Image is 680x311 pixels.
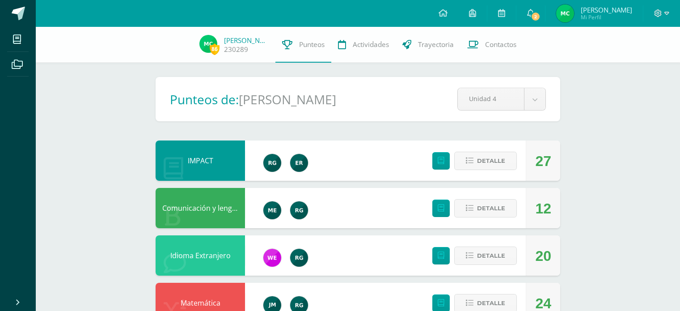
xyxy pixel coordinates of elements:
[454,199,517,217] button: Detalle
[263,201,281,219] img: e5319dee200a4f57f0a5ff00aaca67bb.png
[531,12,541,21] span: 2
[224,36,269,45] a: [PERSON_NAME]
[535,188,551,229] div: 12
[263,249,281,267] img: 8c5e9009d7ac1927ca83db190ae0c641.png
[156,141,245,181] div: IMPACT
[224,45,248,54] a: 230289
[263,154,281,172] img: 24ef3269677dd7dd963c57b86ff4a022.png
[156,188,245,228] div: Comunicación y lenguaje
[290,154,308,172] img: 43406b00e4edbe00e0fe2658b7eb63de.png
[210,43,220,55] span: 86
[454,152,517,170] button: Detalle
[454,247,517,265] button: Detalle
[299,40,325,49] span: Punteos
[469,88,513,109] span: Unidad 4
[331,27,396,63] a: Actividades
[485,40,516,49] span: Contactos
[535,236,551,276] div: 20
[535,141,551,181] div: 27
[170,91,239,108] h1: Punteos de:
[556,4,574,22] img: 091ec1a903fc09464be450537a8867ba.png
[581,13,632,21] span: Mi Perfil
[199,35,217,53] img: 091ec1a903fc09464be450537a8867ba.png
[239,91,336,108] h1: [PERSON_NAME]
[458,88,545,110] a: Unidad 4
[581,5,632,14] span: [PERSON_NAME]
[460,27,523,63] a: Contactos
[477,200,505,217] span: Detalle
[477,247,505,264] span: Detalle
[396,27,460,63] a: Trayectoria
[156,235,245,276] div: Idioma Extranjero
[418,40,454,49] span: Trayectoria
[353,40,389,49] span: Actividades
[275,27,331,63] a: Punteos
[290,249,308,267] img: 24ef3269677dd7dd963c57b86ff4a022.png
[477,153,505,169] span: Detalle
[290,201,308,219] img: 24ef3269677dd7dd963c57b86ff4a022.png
